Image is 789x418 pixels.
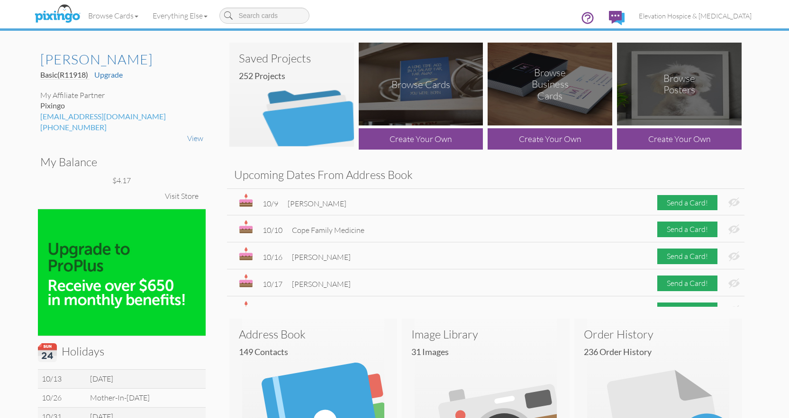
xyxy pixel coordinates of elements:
div: Browse Cards [391,78,450,90]
div: [PHONE_NUMBER] [40,122,203,133]
h3: Holidays [38,343,199,362]
div: [EMAIL_ADDRESS][DOMAIN_NAME] [40,111,203,122]
span: (R11918) [57,70,88,79]
img: bday.svg [239,247,253,260]
h3: Image Library [411,328,560,340]
td: 10/13 [38,370,87,389]
div: Send a Card! [657,249,717,264]
img: bday.svg [239,274,253,287]
div: Create Your Own [359,128,483,150]
h4: 236 Order History [584,347,740,357]
span: [PERSON_NAME] [292,306,351,316]
div: 10/10 [263,225,282,236]
h4: 252 Projects [239,71,352,81]
span: Basic [40,70,88,79]
img: bday.svg [239,220,253,233]
img: eye-ban.svg [728,251,740,261]
img: bday.svg [239,301,253,314]
img: calendar.svg [38,343,57,362]
img: browse-posters.png [617,43,742,125]
h4: 149 Contacts [239,347,395,357]
span: [PERSON_NAME] [292,252,351,262]
img: browse-cards.png [359,43,483,125]
a: Basic(R11918) [40,70,90,80]
div: Send a Card! [657,222,717,237]
a: Everything Else [145,4,215,27]
img: saved-projects2.png [229,43,354,147]
h3: Order History [584,328,733,340]
div: Send a Card! [657,195,717,211]
h3: My Balance [40,156,196,168]
img: comments.svg [609,11,625,25]
td: [DATE] [86,370,205,389]
div: Browse Business Cards [519,66,581,102]
img: bday.svg [239,194,253,207]
img: pixingo logo [32,2,82,26]
a: Elevation Hospice & [MEDICAL_DATA] [632,4,759,28]
div: Send a Card! [657,302,717,318]
span: [PERSON_NAME] [288,199,346,208]
img: eye-ban.svg [728,278,740,288]
a: View [187,133,203,143]
img: eye-ban.svg [728,197,740,207]
img: browse-business-cards.png [488,43,612,125]
div: 10/16 [263,252,282,263]
h3: Saved Projects [239,52,345,64]
img: eye-ban.svg [728,224,740,234]
span: [PERSON_NAME] [292,279,351,289]
h3: Upcoming Dates From Address Book [234,169,737,181]
div: Create Your Own [488,128,612,150]
div: My Affiliate Partner [40,90,203,101]
div: 10/9 [263,198,278,209]
a: [PERSON_NAME] [40,52,203,67]
div: Browse Posters [648,72,711,96]
td: 10/26 [38,388,87,407]
div: Create Your Own [617,128,742,150]
span: Elevation Hospice & [MEDICAL_DATA] [639,12,752,20]
td: Mother-In-[DATE] [86,388,205,407]
span: Cope Family Medicine [292,225,364,235]
div: 10/17 [263,279,282,290]
div: Send a Card! [657,276,717,291]
input: Search cards [219,8,309,24]
h2: [PERSON_NAME] [40,52,194,67]
a: Upgrade [94,70,123,79]
img: upgrade_proPlus-100.jpg [38,209,206,336]
div: $4.17 [40,175,203,186]
div: Visit Store [160,186,203,206]
h3: Address Book [239,328,388,340]
a: Browse Cards [81,4,145,27]
h4: 31 images [411,347,567,357]
div: 10/20 [263,306,282,317]
div: Pixingo [40,100,203,111]
img: eye-ban.svg [728,305,740,315]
